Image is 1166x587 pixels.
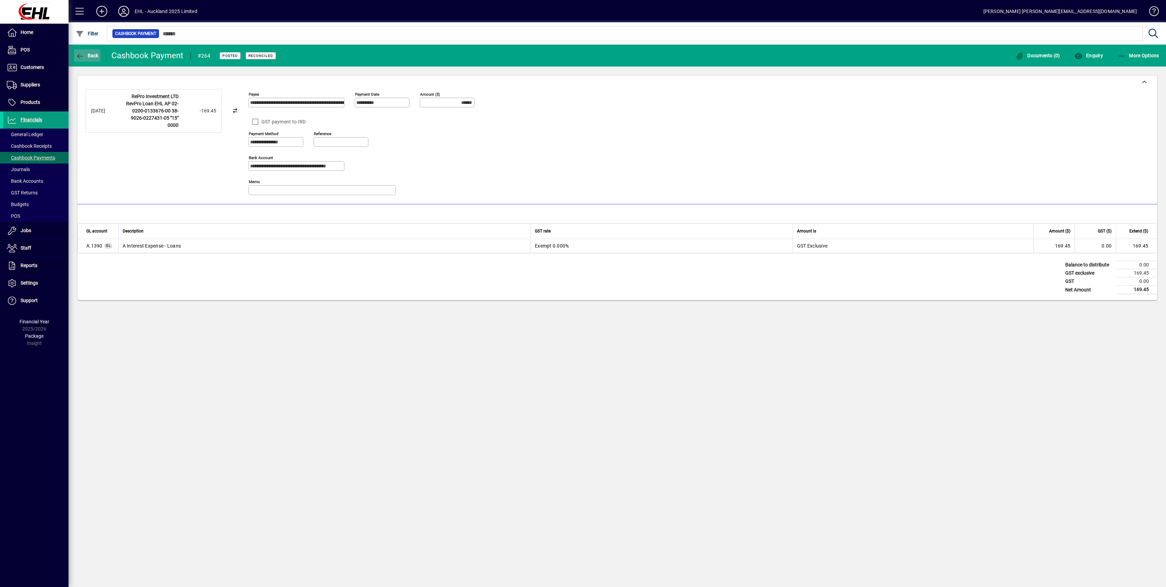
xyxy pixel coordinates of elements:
span: Cashbook Receipts [7,143,52,149]
a: POS [3,41,69,59]
button: Add [91,5,113,17]
a: Settings [3,275,69,292]
span: Enquiry [1074,53,1103,58]
a: Jobs [3,222,69,239]
span: Extend ($) [1129,227,1148,235]
span: Journals [7,167,30,172]
mat-label: Amount ($) [420,92,440,97]
button: Enquiry [1072,49,1104,62]
div: #264 [198,50,211,61]
button: Profile [113,5,135,17]
td: 0.00 [1116,261,1157,269]
a: Cashbook Payments [3,152,69,164]
mat-label: Payment Date [355,92,379,97]
a: Budgets [3,199,69,210]
span: GST Returns [7,190,38,195]
a: Suppliers [3,76,69,94]
a: Journals [3,164,69,175]
span: More Options [1117,53,1159,58]
div: -169.45 [182,107,216,115]
td: GST [1062,277,1116,286]
span: Customers [21,64,44,70]
td: 0.00 [1075,239,1116,253]
span: GST rate [535,227,551,235]
span: Amount ($) [1049,227,1070,235]
span: Filter [76,31,99,36]
a: General Ledger [3,129,69,140]
div: [DATE] [91,107,119,115]
td: GST Exclusive [793,239,1033,253]
button: More Options [1116,49,1161,62]
td: 0.00 [1116,277,1157,286]
span: A Interest Expense - Loans [86,242,102,249]
mat-label: Reference [314,131,331,136]
td: 169.45 [1116,269,1157,277]
a: Home [3,24,69,41]
span: Jobs [21,228,31,233]
span: GL [106,244,111,248]
span: POS [21,47,30,52]
a: Bank Accounts [3,175,69,187]
span: Support [21,298,38,303]
td: Net Amount [1062,286,1116,294]
a: Reports [3,257,69,274]
span: Cashbook Payment [115,30,156,37]
span: Home [21,29,33,35]
span: Staff [21,245,31,251]
span: Package [25,333,44,339]
td: 169.45 [1116,239,1157,253]
div: Cashbook Payment [111,50,184,61]
span: Back [76,53,99,58]
a: Cashbook Receipts [3,140,69,152]
a: Customers [3,59,69,76]
a: GST Returns [3,187,69,199]
mat-label: Memo [249,179,260,184]
mat-label: Bank Account [249,155,273,160]
span: POS [7,213,20,219]
span: Documents (0) [1016,53,1060,58]
td: 169.45 [1033,239,1075,253]
app-page-header-button: Back [69,49,106,62]
td: Balance to distribute [1062,261,1116,269]
mat-label: Payment method [249,131,279,136]
span: Cashbook Payments [7,155,55,160]
span: Posted [222,53,238,58]
div: [PERSON_NAME] [PERSON_NAME][EMAIL_ADDRESS][DOMAIN_NAME] [983,6,1137,17]
span: Settings [21,280,38,286]
span: GL account [86,227,107,235]
span: Reports [21,263,37,268]
span: Products [21,99,40,105]
span: Bank Accounts [7,178,43,184]
strong: RePro Investment LTD RevPro Loan EHL AP 02-0200-0133676-00 38-9026-0227431-05 "15" 0000 [126,94,179,128]
button: Back [74,49,100,62]
a: Products [3,94,69,111]
span: Financials [21,117,42,122]
td: GST exclusive [1062,269,1116,277]
button: Documents (0) [1014,49,1062,62]
span: Reconciled [248,53,273,58]
td: A Interest Expense - Loans [118,239,530,253]
a: POS [3,210,69,222]
span: GST ($) [1098,227,1112,235]
span: Suppliers [21,82,40,87]
mat-label: Payee [249,92,259,97]
td: 169.45 [1116,286,1157,294]
span: Amount is [797,227,816,235]
span: General Ledger [7,132,43,137]
span: Description [123,227,144,235]
a: Knowledge Base [1144,1,1157,24]
button: Filter [74,27,100,40]
div: EHL - Auckland 2025 Limited [135,6,197,17]
span: Financial Year [20,319,49,324]
span: Budgets [7,202,29,207]
a: Support [3,292,69,309]
a: Staff [3,240,69,257]
td: Exempt 0.000% [530,239,793,253]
